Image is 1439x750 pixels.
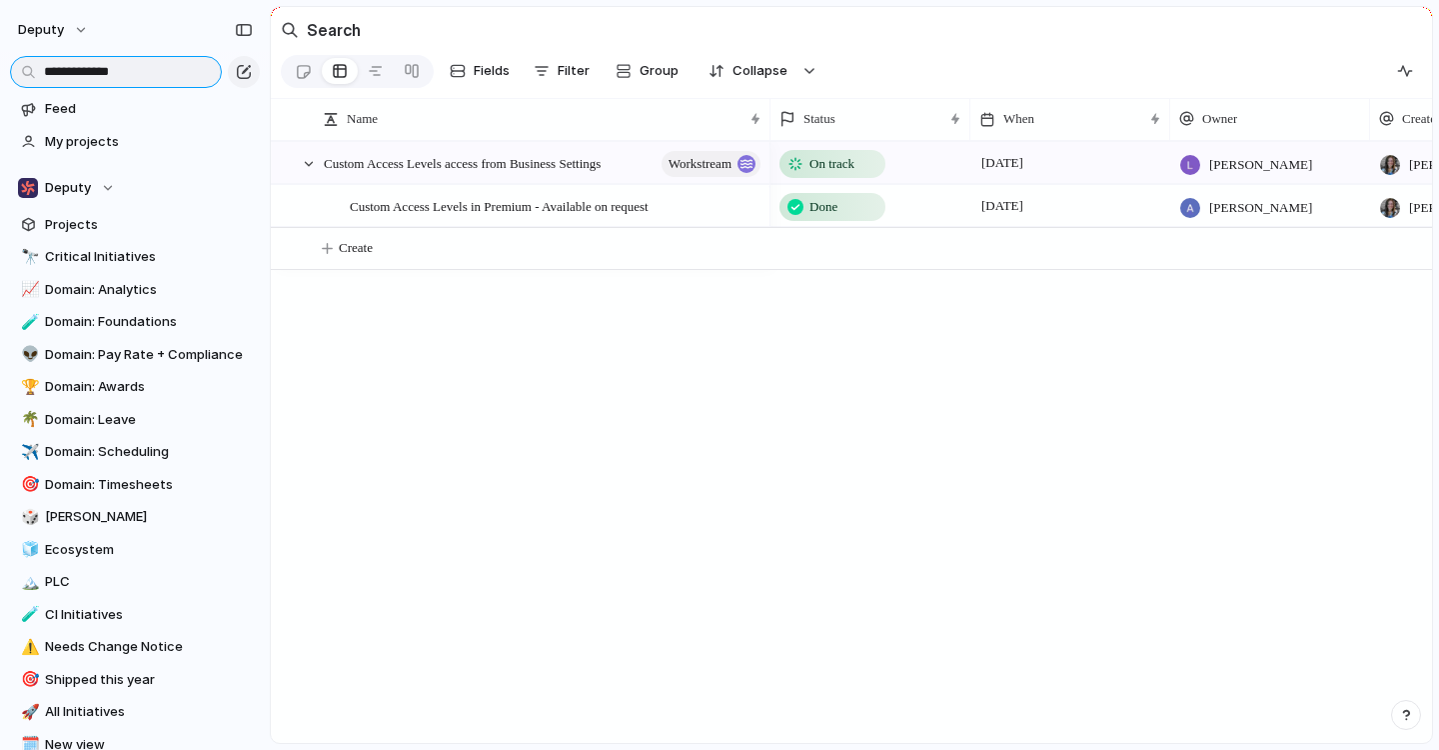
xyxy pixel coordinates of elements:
[10,567,260,597] a: 🏔️PLC
[21,701,35,724] div: 🚀
[21,408,35,431] div: 🌴
[474,61,510,81] span: Fields
[10,307,260,337] div: 🧪Domain: Foundations
[21,441,35,464] div: ✈️
[10,94,260,124] a: Feed
[558,61,590,81] span: Filter
[21,376,35,399] div: 🏆
[1202,109,1237,129] span: Owner
[21,473,35,496] div: 🎯
[10,502,260,532] a: 🎲[PERSON_NAME]
[10,535,260,565] a: 🧊Ecosystem
[1209,155,1312,175] span: [PERSON_NAME]
[18,247,38,267] button: 🔭
[697,55,797,87] button: Collapse
[45,410,253,430] span: Domain: Leave
[442,55,518,87] button: Fields
[18,670,38,690] button: 🎯
[21,571,35,594] div: 🏔️
[45,99,253,119] span: Feed
[21,343,35,366] div: 👽
[1209,198,1312,218] span: [PERSON_NAME]
[10,470,260,500] a: 🎯Domain: Timesheets
[976,151,1028,175] span: [DATE]
[45,377,253,397] span: Domain: Awards
[45,312,253,332] span: Domain: Foundations
[45,345,253,365] span: Domain: Pay Rate + Compliance
[339,238,373,258] span: Create
[18,702,38,722] button: 🚀
[526,55,598,87] button: Filter
[21,603,35,626] div: 🧪
[21,636,35,659] div: ⚠️
[10,600,260,630] a: 🧪CI Initiatives
[1003,109,1034,129] span: When
[18,572,38,592] button: 🏔️
[21,311,35,334] div: 🧪
[45,670,253,690] span: Shipped this year
[10,405,260,435] div: 🌴Domain: Leave
[45,507,253,527] span: [PERSON_NAME]
[45,637,253,657] span: Needs Change Notice
[18,312,38,332] button: 🧪
[10,173,260,203] button: Deputy
[18,475,38,495] button: 🎯
[18,540,38,560] button: 🧊
[307,18,361,42] h2: Search
[976,194,1028,218] span: [DATE]
[10,242,260,272] a: 🔭Critical Initiatives
[45,572,253,592] span: PLC
[10,697,260,727] a: 🚀All Initiatives
[606,55,689,87] button: Group
[18,410,38,430] button: 🌴
[9,14,99,46] button: deputy
[18,507,38,527] button: 🎲
[324,151,601,174] span: Custom Access Levels access from Business Settings
[10,665,260,695] a: 🎯Shipped this year
[45,178,91,198] span: Deputy
[18,637,38,657] button: ⚠️
[45,247,253,267] span: Critical Initiatives
[21,246,35,269] div: 🔭
[18,20,64,40] span: deputy
[18,605,38,625] button: 🧪
[45,215,253,235] span: Projects
[45,475,253,495] span: Domain: Timesheets
[809,154,854,174] span: On track
[45,702,253,722] span: All Initiatives
[662,151,760,177] button: workstream
[45,442,253,462] span: Domain: Scheduling
[10,372,260,402] a: 🏆Domain: Awards
[21,278,35,301] div: 📈
[45,540,253,560] span: Ecosystem
[10,127,260,157] a: My projects
[732,61,787,81] span: Collapse
[45,280,253,300] span: Domain: Analytics
[809,197,837,217] span: Done
[45,132,253,152] span: My projects
[18,280,38,300] button: 📈
[21,538,35,561] div: 🧊
[10,632,260,662] a: ⚠️Needs Change Notice
[10,275,260,305] a: 📈Domain: Analytics
[347,109,378,129] span: Name
[803,109,835,129] span: Status
[10,340,260,370] div: 👽Domain: Pay Rate + Compliance
[10,437,260,467] a: ✈️Domain: Scheduling
[18,442,38,462] button: ✈️
[640,61,679,81] span: Group
[45,605,253,625] span: CI Initiatives
[21,668,35,691] div: 🎯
